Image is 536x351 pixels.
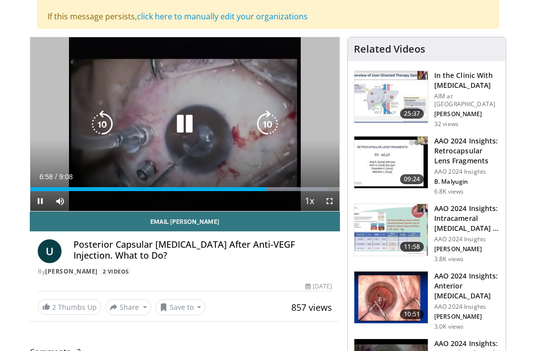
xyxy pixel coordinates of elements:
[354,71,428,123] img: 79b7ca61-ab04-43f8-89ee-10b6a48a0462.150x105_q85_crop-smart_upscale.jpg
[73,239,332,261] h4: Posterior Capsular [MEDICAL_DATA] After Anti-VEGF Injection. What to Do?
[354,272,428,323] img: fd942f01-32bb-45af-b226-b96b538a46e6.150x105_q85_crop-smart_upscale.jpg
[300,191,320,211] button: Playback Rate
[434,245,500,253] p: [PERSON_NAME]
[45,267,98,276] a: [PERSON_NAME]
[434,255,464,263] p: 3.8K views
[105,299,151,315] button: Share
[434,168,500,176] p: AAO 2024 Insights
[59,173,72,181] span: 9:08
[354,70,500,128] a: 25:37 In the Clinic With [MEDICAL_DATA] AIM at [GEOGRAPHIC_DATA] [PERSON_NAME] 32 views
[55,173,57,181] span: /
[38,267,332,276] div: By
[137,11,308,22] a: click here to manually edit your organizations
[320,191,339,211] button: Fullscreen
[50,191,70,211] button: Mute
[99,267,132,276] a: 2 Videos
[354,204,500,263] a: 11:58 AAO 2024 Insights: Intracameral [MEDICAL_DATA] - Should We Dilute It? … AAO 2024 Insights [...
[155,299,206,315] button: Save to
[434,136,500,166] h3: AAO 2024 Insights: Retrocapsular Lens Fragments
[30,37,339,211] video-js: Video Player
[434,313,500,321] p: [PERSON_NAME]
[30,211,340,231] a: Email [PERSON_NAME]
[354,204,428,256] img: de733f49-b136-4bdc-9e00-4021288efeb7.150x105_q85_crop-smart_upscale.jpg
[434,303,500,311] p: AAO 2024 Insights
[38,239,62,263] a: U
[434,204,500,233] h3: AAO 2024 Insights: Intracameral [MEDICAL_DATA] - Should We Dilute It? …
[30,187,339,191] div: Progress Bar
[434,120,459,128] p: 32 views
[39,173,53,181] span: 6:58
[434,323,464,331] p: 3.0K views
[400,309,424,319] span: 10:51
[30,191,50,211] button: Pause
[354,137,428,188] img: 01f52a5c-6a53-4eb2-8a1d-dad0d168ea80.150x105_q85_crop-smart_upscale.jpg
[305,282,332,291] div: [DATE]
[434,70,500,90] h3: In the Clinic With [MEDICAL_DATA]
[434,92,500,108] p: AIM at [GEOGRAPHIC_DATA]
[434,271,500,301] h3: AAO 2024 Insights: Anterior [MEDICAL_DATA]
[38,299,101,315] a: 2 Thumbs Up
[400,242,424,252] span: 11:58
[400,174,424,184] span: 09:24
[354,136,500,196] a: 09:24 AAO 2024 Insights: Retrocapsular Lens Fragments AAO 2024 Insights B. Malyugin 6.8K views
[434,178,500,186] p: B. Malyugin
[354,43,425,55] h4: Related Videos
[434,188,464,196] p: 6.8K views
[354,271,500,331] a: 10:51 AAO 2024 Insights: Anterior [MEDICAL_DATA] AAO 2024 Insights [PERSON_NAME] 3.0K views
[434,235,500,243] p: AAO 2024 Insights
[291,301,332,313] span: 857 views
[400,109,424,119] span: 25:37
[434,110,500,118] p: [PERSON_NAME]
[52,302,56,312] span: 2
